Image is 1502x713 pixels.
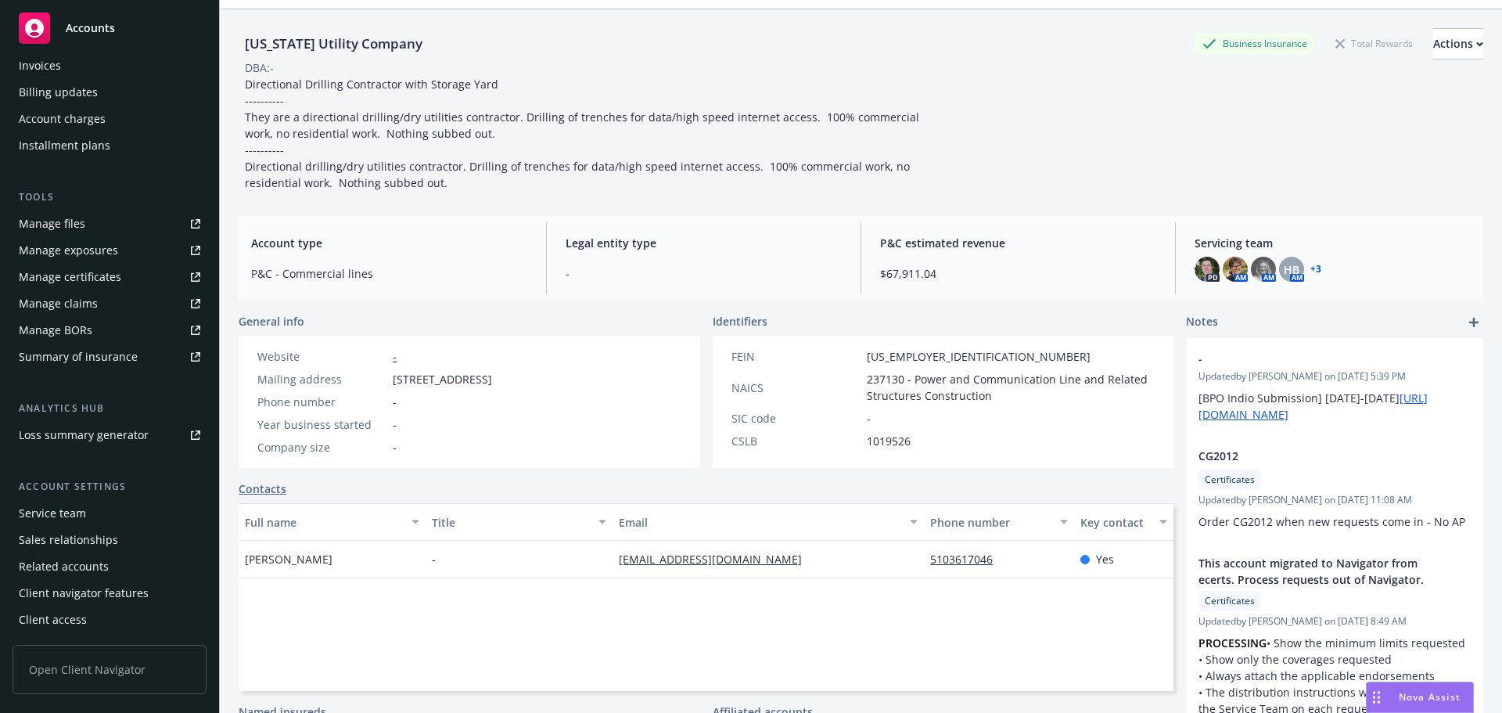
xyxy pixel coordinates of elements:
[19,133,110,158] div: Installment plans
[13,6,207,50] a: Accounts
[867,348,1091,365] span: [US_EMPLOYER_IDENTIFICATION_NUMBER]
[930,514,1050,531] div: Phone number
[13,318,207,343] a: Manage BORs
[13,581,207,606] a: Client navigator features
[19,265,121,290] div: Manage certificates
[930,552,1005,567] a: 5103617046
[239,34,429,54] div: [US_STATE] Utility Company
[1195,34,1315,53] div: Business Insurance
[257,416,386,433] div: Year business started
[1284,261,1299,278] span: HB
[1198,369,1471,384] span: Updated by [PERSON_NAME] on [DATE] 5:39 PM
[393,394,397,410] span: -
[13,211,207,236] a: Manage files
[393,416,397,433] span: -
[1399,690,1461,704] span: Nova Assist
[880,265,1156,282] span: $67,911.04
[1195,235,1471,251] span: Servicing team
[731,380,861,396] div: NAICS
[1198,614,1471,628] span: Updated by [PERSON_NAME] on [DATE] 8:49 AM
[13,554,207,579] a: Related accounts
[1198,351,1430,367] span: -
[66,22,115,34] span: Accounts
[867,433,911,449] span: 1019526
[13,528,207,553] a: Sales relationships
[245,514,402,531] div: Full name
[19,344,138,369] div: Summary of insurance
[619,514,900,531] div: Email
[1205,594,1255,608] span: Certificates
[731,410,861,427] div: SIC code
[19,607,87,632] div: Client access
[19,291,98,316] div: Manage claims
[13,291,207,316] a: Manage claims
[1186,313,1218,332] span: Notes
[1198,555,1430,588] span: This account migrated to Navigator from ecerts. Process requests out of Navigator.
[19,528,118,553] div: Sales relationships
[1251,257,1276,282] img: photo
[1198,390,1471,423] p: [BPO Indio Submission] [DATE]-[DATE]
[1198,493,1471,507] span: Updated by [PERSON_NAME] on [DATE] 11:08 AM
[19,80,98,105] div: Billing updates
[251,265,527,282] span: P&C - Commercial lines
[393,349,397,364] a: -
[13,401,207,416] div: Analytics hub
[19,554,109,579] div: Related accounts
[19,423,149,448] div: Loss summary generator
[257,439,386,456] div: Company size
[19,106,106,131] div: Account charges
[257,371,386,387] div: Mailing address
[13,265,207,290] a: Manage certificates
[245,59,274,76] div: DBA: -
[19,238,118,263] div: Manage exposures
[1186,435,1483,542] div: CG2012CertificatesUpdatedby [PERSON_NAME] on [DATE] 11:08 AMOrder CG2012 when new requests come i...
[13,423,207,448] a: Loss summary generator
[713,313,767,329] span: Identifiers
[13,106,207,131] a: Account charges
[13,133,207,158] a: Installment plans
[393,439,397,456] span: -
[19,581,149,606] div: Client navigator features
[1433,29,1483,59] div: Actions
[393,371,492,387] span: [STREET_ADDRESS]
[867,410,871,427] span: -
[245,77,922,190] span: Directional Drilling Contractor with Storage Yard ---------- They are a directional drilling/dry ...
[19,211,85,236] div: Manage files
[13,607,207,632] a: Client access
[566,265,842,282] span: -
[1080,514,1150,531] div: Key contact
[731,433,861,449] div: CSLB
[1186,338,1483,435] div: -Updatedby [PERSON_NAME] on [DATE] 5:39 PM[BPO Indio Submission] [DATE]-[DATE][URL][DOMAIN_NAME]
[426,503,613,541] button: Title
[13,238,207,263] a: Manage exposures
[1328,34,1421,53] div: Total Rewards
[13,479,207,495] div: Account settings
[1464,313,1483,332] a: add
[19,501,86,526] div: Service team
[257,348,386,365] div: Website
[245,551,332,567] span: [PERSON_NAME]
[19,53,61,78] div: Invoices
[613,503,924,541] button: Email
[13,501,207,526] a: Service team
[1433,28,1483,59] button: Actions
[257,394,386,410] div: Phone number
[1198,448,1430,464] span: CG2012
[1074,503,1173,541] button: Key contact
[1195,257,1220,282] img: photo
[1366,682,1474,713] button: Nova Assist
[13,189,207,205] div: Tools
[1198,636,1267,650] strong: PROCESSING
[13,344,207,369] a: Summary of insurance
[432,514,589,531] div: Title
[619,552,814,567] a: [EMAIL_ADDRESS][DOMAIN_NAME]
[880,235,1156,251] span: P&C estimated revenue
[251,235,527,251] span: Account type
[1096,551,1114,567] span: Yes
[731,348,861,365] div: FEIN
[867,371,1155,404] span: 237130 - Power and Communication Line and Related Structures Construction
[239,481,286,497] a: Contacts
[19,318,92,343] div: Manage BORs
[1198,514,1465,529] span: Order CG2012 when new requests come in - No AP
